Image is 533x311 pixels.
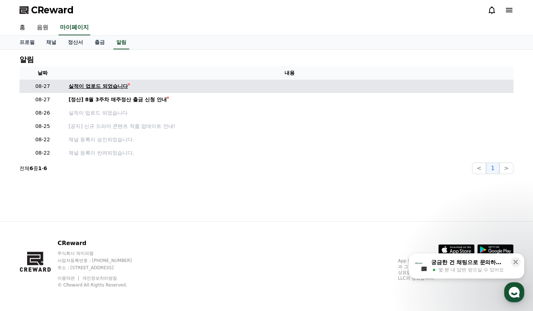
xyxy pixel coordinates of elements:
a: [공지] 신규 드라마 콘텐츠 작품 업데이트 안내! [69,123,511,130]
p: 주식회사 와이피랩 [57,250,146,256]
a: 채널 [40,36,62,49]
button: > [499,163,513,174]
a: 대화 [48,228,93,246]
a: 실적이 업로드 되었습니다 [69,109,511,117]
button: < [472,163,486,174]
p: 08-27 [22,96,63,103]
div: [정산] 8월 3주차 매주정산 출금 신청 안내 [69,96,167,103]
p: 전체 중 - [19,165,47,172]
p: 08-25 [22,123,63,130]
a: 이용약관 [57,276,80,281]
a: CReward [19,4,74,16]
a: [정산] 8월 3주차 매주정산 출금 신청 안내 [69,96,511,103]
strong: 6 [30,165,33,171]
p: 주소 : [STREET_ADDRESS] [57,265,146,271]
h4: 알림 [19,55,34,63]
button: 1 [486,163,499,174]
span: CReward [31,4,74,16]
p: CReward [57,239,146,248]
p: 08-22 [22,136,63,143]
a: 알림 [113,36,129,49]
p: 사업자등록번호 : [PHONE_NUMBER] [57,258,146,263]
a: 음원 [31,20,54,35]
p: 08-27 [22,83,63,90]
div: 실적이 업로드 되었습니다 [69,83,128,90]
span: 설정 [112,239,120,245]
p: App Store, iCloud, iCloud Drive 및 iTunes Store는 미국과 그 밖의 나라 및 지역에서 등록된 Apple Inc.의 서비스 상표입니다. Goo... [398,258,513,281]
p: 08-26 [22,109,63,117]
strong: 6 [44,165,47,171]
p: © CReward All Rights Reserved. [57,282,146,288]
th: 날짜 [19,66,66,80]
a: 홈 [14,20,31,35]
a: 개인정보처리방침 [82,276,117,281]
a: 설정 [93,228,139,246]
a: 홈 [2,228,48,246]
span: 홈 [23,239,27,245]
span: 대화 [66,240,75,245]
strong: 1 [38,165,42,171]
a: 정산서 [62,36,89,49]
th: 내용 [66,66,513,80]
a: 출금 [89,36,110,49]
p: 채널 등록이 승인되었습니다. [69,136,511,143]
p: 채널 등록이 반려되었습니다. [69,149,511,157]
p: 08-22 [22,149,63,157]
a: 마이페이지 [58,20,90,35]
a: 프로필 [14,36,40,49]
a: 실적이 업로드 되었습니다 [69,83,511,90]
